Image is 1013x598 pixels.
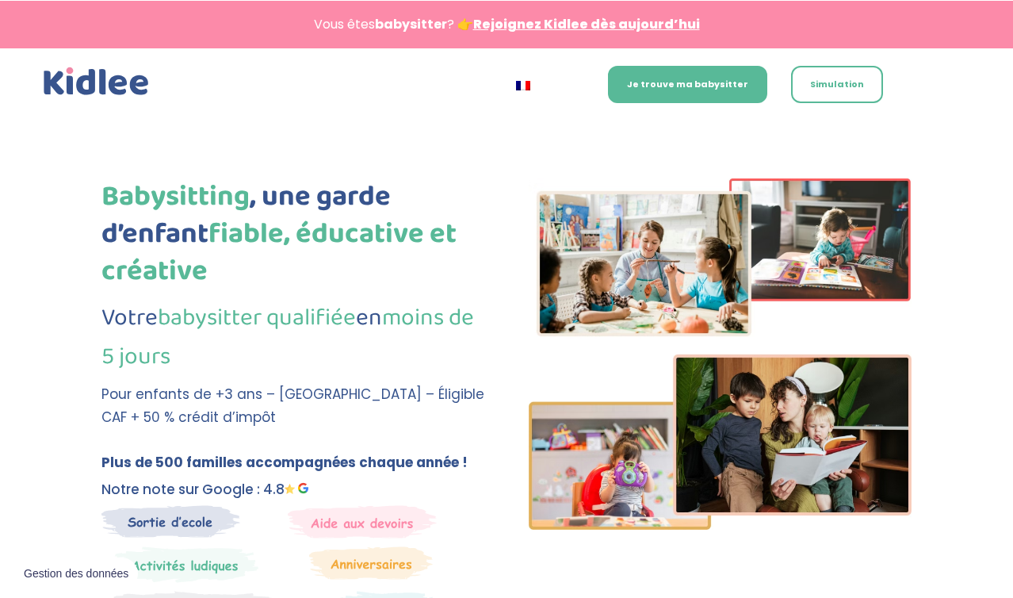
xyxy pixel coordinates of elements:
[158,299,356,337] span: babysitter qualifiée
[101,385,484,427] span: Pour enfants de +3 ans – [GEOGRAPHIC_DATA] – Éligible CAF + 50 % crédit d’impôt
[309,546,433,580] img: Anniversaire
[101,299,474,376] span: moins de 5 jours
[101,211,457,294] span: fiable, éducative et créative
[791,66,883,103] a: Simulation
[101,178,484,297] h1: , une garde d’enfant
[101,478,484,501] p: Notre note sur Google : 4.8
[101,505,240,538] img: Sortie decole
[356,299,382,337] span: en
[516,81,530,90] img: Français
[314,15,700,33] span: Vous êtes ? 👉
[40,64,152,99] a: Kidlee Logo
[24,567,128,581] span: Gestion des données
[101,453,468,472] b: Plus de 500 familles accompagnées chaque année !
[101,299,158,337] span: Votre
[101,546,258,583] img: Mercredi
[608,66,767,103] a: Je trouve ma babysitter
[101,174,250,220] span: Babysitting
[473,15,700,33] a: Rejoignez Kidlee dès aujourd’hui
[529,516,912,535] picture: Imgs-2
[40,64,152,99] img: logo_kidlee_bleu
[14,558,138,591] button: Gestion des données
[288,505,437,539] img: weekends
[375,15,447,33] strong: babysitter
